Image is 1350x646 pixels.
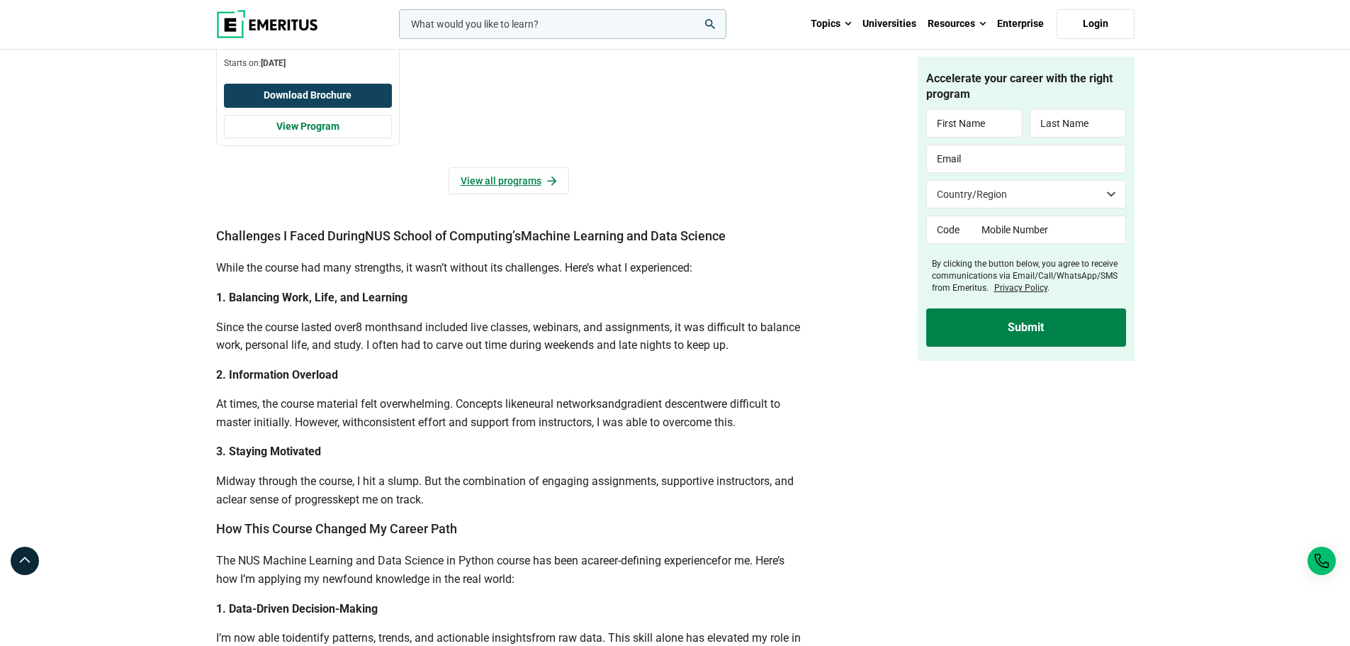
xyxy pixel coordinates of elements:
input: Mobile Number [972,216,1126,245]
b: How This Course Changed My Career Path [216,521,457,536]
a: Login [1057,9,1135,39]
b: 1. Data-Driven Decision-Making [216,602,378,616]
b: 2. Information Overload [216,368,338,382]
span: The NUS Machine Learning and Data Science in Python course has been a [216,554,587,567]
select: Country [926,181,1126,209]
b: Challenges I Faced During Machine Learning and Data Science [216,228,726,243]
span: , I was able to overcome this. [592,416,736,429]
span: [DATE] [261,58,286,68]
h4: Accelerate your career with the right program [926,71,1126,103]
a: View all programs [449,167,569,194]
span: Midway through the course, I hit a slump. But the combination of engaging assignments, supportive... [216,474,794,506]
p: clear sense of progress [216,472,801,508]
p: career-defining experience [216,552,801,588]
span: Since the course lasted over [216,321,356,334]
b: 3. Staying Motivated [216,445,321,458]
input: Code [926,216,972,245]
input: Email [926,145,1126,174]
input: Submit [926,308,1126,347]
p: neural networks gradient descent consistent effort and support from instructors [216,395,801,431]
span: I’m now able to [216,631,292,645]
span: At times, the course material felt overwhelming. Concepts like [216,397,522,411]
a: View Program [224,115,392,139]
img: View all programs [547,176,557,186]
p: Starts on: [224,57,392,69]
p: 8 months [216,318,801,355]
input: woocommerce-product-search-field-0 [399,9,726,39]
span: and included live classes, webinars, and assignments, it was difficult to balance work, personal ... [216,321,800,352]
button: Download Brochure [224,84,392,108]
span: and [602,397,621,411]
input: First Name [926,110,1023,138]
span: kept me on track. [338,493,424,506]
a: Privacy Policy [994,283,1047,293]
label: By clicking the button below, you agree to receive communications via Email/Call/WhatsApp/SMS fro... [932,259,1126,294]
input: Last Name [1030,110,1126,138]
b: 1. Balancing Work, Life, and Learning [216,291,407,304]
span: While the course had many strengths, it wasn’t without its challenges. Here’s what I experienced: [216,261,692,274]
span: NUS School of Computing’s [365,228,521,243]
span: were difficult to master initially. However, with [216,397,780,429]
